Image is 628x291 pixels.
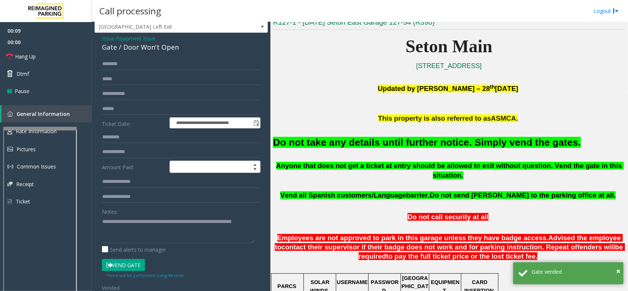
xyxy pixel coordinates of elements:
[102,205,118,216] label: Notes:
[273,137,581,148] font: Do not take any details until further notice. Simply vend the gates.
[378,85,490,92] span: Updated by [PERSON_NAME] – 28
[408,213,489,221] span: Do not call security at all
[490,84,495,90] span: th
[15,53,36,60] span: Hang Up
[106,273,184,278] small: Vend will be performed using 9# tone
[116,35,156,42] span: Equipment Issue
[100,117,168,128] label: Ticket Date:
[616,266,620,276] span: ×
[7,111,13,117] img: 'icon'
[276,162,624,180] span: Anyone that does not get a ticket at entry should be allowed to exit without question. Vend the g...
[100,161,168,173] label: Amount Paid:
[17,70,29,78] span: Dtmf
[406,191,430,199] span: barrier.
[280,191,406,199] span: Vend all Spanish customers/Language
[252,118,260,128] span: Toggle popup
[616,266,620,277] button: Close
[275,234,623,251] span: Advised the employee to
[17,110,70,117] span: General Information
[613,7,619,15] img: logout
[495,85,518,92] span: [DATE]
[277,283,296,289] span: PARCS
[95,21,233,33] span: [GEOGRAPHIC_DATA] Left Exit
[102,42,260,52] div: Gate / Door Won't Open
[430,191,616,199] span: Do not send [PERSON_NAME] to the parking office at all.
[96,2,165,20] h3: Call processing
[114,35,156,42] span: -
[594,7,619,15] a: Logout
[102,35,114,42] span: Issue
[491,114,518,122] span: ASMCA.
[102,259,145,272] button: Vend Gate
[250,161,260,167] span: Increase value
[15,87,29,95] span: Pause
[281,243,615,251] span: contact their supervisor if their badge does not work and for parking instruction. Repeat offende...
[250,167,260,173] span: Decrease value
[102,246,166,253] label: Send alerts to manager
[532,268,618,276] div: Gate vended
[416,62,482,70] a: [STREET_ADDRESS]
[277,234,549,242] span: Employees are not approved to park in this garage unless they have badge access.
[1,105,92,123] a: General Information
[273,18,625,30] h3: R127-1 - [DATE] Seton East Garage 127-54 (R390)
[378,114,491,122] span: This property is also referred to as
[386,252,538,260] span: to pay the full ticket price or the lost ticket fee.
[337,279,368,285] span: USERNAME
[406,36,493,56] span: Seton Main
